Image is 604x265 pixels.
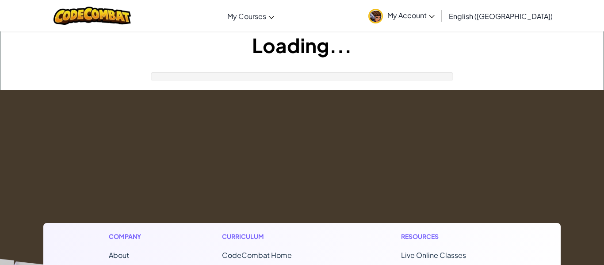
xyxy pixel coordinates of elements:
h1: Company [109,232,150,241]
span: CodeCombat Home [222,250,292,260]
h1: Loading... [0,31,604,59]
img: avatar [368,9,383,23]
a: About [109,250,129,260]
span: English ([GEOGRAPHIC_DATA]) [449,12,553,21]
a: My Courses [223,4,279,28]
img: CodeCombat logo [54,7,131,25]
a: Live Online Classes [401,250,466,260]
a: My Account [364,2,439,30]
h1: Curriculum [222,232,329,241]
a: English ([GEOGRAPHIC_DATA]) [444,4,557,28]
span: My Courses [227,12,266,21]
span: My Account [387,11,435,20]
h1: Resources [401,232,495,241]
